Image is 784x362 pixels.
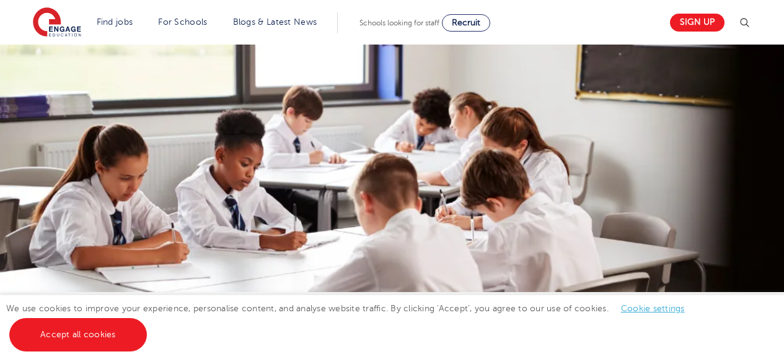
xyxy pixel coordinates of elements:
a: Recruit [442,14,490,32]
span: Schools looking for staff [359,19,439,27]
a: Find jobs [97,17,133,27]
a: Cookie settings [621,304,685,313]
a: Accept all cookies [9,318,147,351]
a: Sign up [670,14,725,32]
a: For Schools [158,17,207,27]
a: Blogs & Latest News [233,17,317,27]
span: Recruit [452,18,480,27]
img: Engage Education [33,7,81,38]
span: We use cookies to improve your experience, personalise content, and analyse website traffic. By c... [6,304,697,339]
